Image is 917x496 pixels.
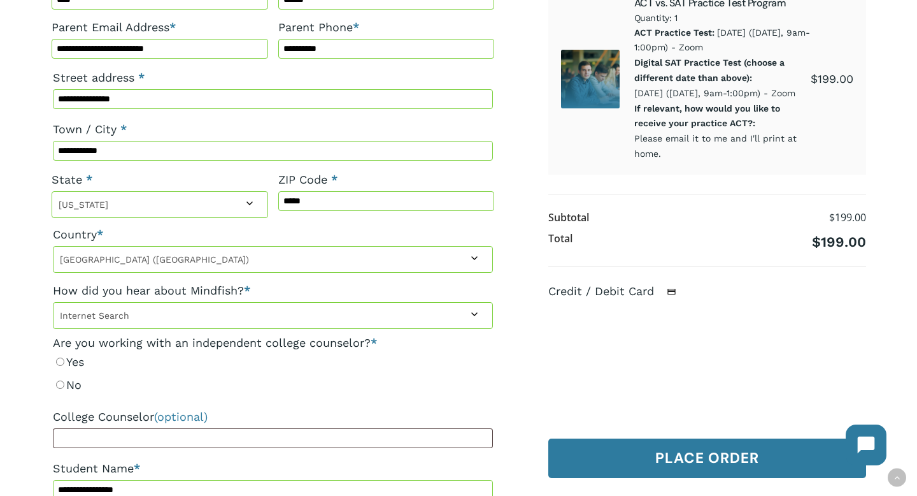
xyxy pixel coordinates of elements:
[53,66,493,89] label: Street address
[812,234,866,250] bdi: 199.00
[634,26,811,56] p: [DATE] ([DATE], 9am-1:00pm) - Zoom
[634,10,811,26] span: Quantity: 1
[52,191,268,218] span: State
[634,55,808,86] dt: Digital SAT Practice Test (choose a different date than above):
[634,101,811,162] p: Please email it to me and I'll print at home.
[53,457,493,480] label: Student Name
[371,336,377,349] abbr: required
[56,358,64,366] input: Yes
[548,207,589,229] th: Subtotal
[52,168,268,191] label: State
[548,284,690,298] label: Credit / Debit Card
[833,412,899,478] iframe: Chatbot
[634,26,714,41] dt: ACT Practice Test:
[53,250,492,269] span: United States (US)
[53,335,377,351] legend: Are you working with an independent college counselor?
[829,210,835,224] span: $
[829,210,866,224] bdi: 199.00
[331,173,338,186] abbr: required
[53,279,493,302] label: How did you hear about Mindfish?
[634,101,808,132] dt: If relevant, how would you like to receive your practice ACT?:
[53,223,493,246] label: Country
[812,234,821,250] span: $
[811,72,853,85] bdi: 199.00
[86,173,92,186] abbr: required
[557,312,852,418] iframe: Secure payment input frame
[53,374,493,397] label: No
[52,195,267,214] span: California
[154,410,208,423] span: (optional)
[53,306,492,325] span: Internet Search
[56,381,64,389] input: No
[53,118,493,141] label: Town / City
[53,302,493,329] span: Internet Search
[278,16,495,39] label: Parent Phone
[548,228,572,253] th: Total
[53,405,493,428] label: College Counselor
[548,439,866,478] button: Place order
[52,16,268,39] label: Parent Email Address
[561,50,620,108] img: ACT SAT Pactice Test 1
[660,284,683,299] img: Credit / Debit Card
[53,351,493,374] label: Yes
[138,71,145,84] abbr: required
[278,168,495,191] label: ZIP Code
[53,246,493,273] span: Country
[120,122,127,136] abbr: required
[811,72,818,85] span: $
